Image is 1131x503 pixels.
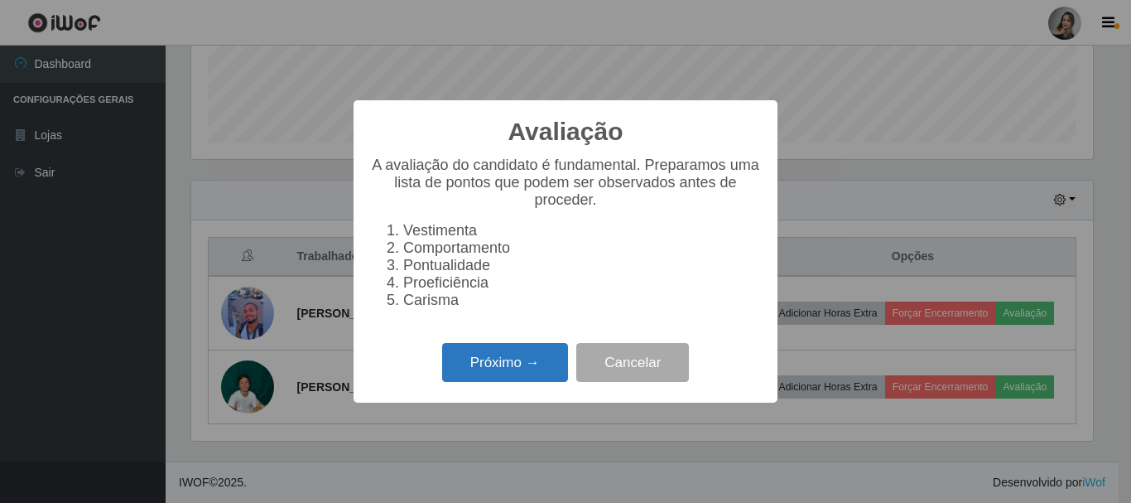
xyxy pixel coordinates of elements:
h2: Avaliação [508,117,623,147]
li: Carisma [403,292,761,309]
p: A avaliação do candidato é fundamental. Preparamos uma lista de pontos que podem ser observados a... [370,157,761,209]
li: Proeficiência [403,274,761,292]
li: Comportamento [403,239,761,257]
li: Pontualidade [403,257,761,274]
li: Vestimenta [403,222,761,239]
button: Cancelar [576,343,689,382]
button: Próximo → [442,343,568,382]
